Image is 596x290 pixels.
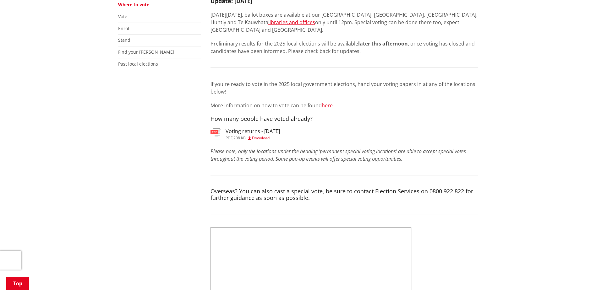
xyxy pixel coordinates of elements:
p: [DATE][DATE], ballot boxes are available at our [GEOGRAPHIC_DATA], [GEOGRAPHIC_DATA], [GEOGRAPHIC... [211,11,478,34]
p: More information on how to vote can be found [211,102,478,109]
h4: How many people have voted already? [211,115,478,122]
iframe: Messenger Launcher [567,264,590,286]
span: pdf [226,135,232,141]
p: Preliminary results for the 2025 local elections will be available , once voting has closed and c... [211,40,478,55]
a: Top [6,277,29,290]
a: Stand [118,37,130,43]
a: libraries and offices [268,19,315,26]
div: , [226,136,280,140]
h4: Overseas? You can also cast a special vote, be sure to contact Election Services on 0800 922 822 ... [211,188,478,201]
span: Download [252,135,270,141]
h3: Voting returns - [DATE] [226,128,280,134]
a: Past local elections [118,61,158,67]
img: document-pdf.svg [211,128,221,139]
a: Find your [PERSON_NAME] [118,49,174,55]
a: here. [322,102,334,109]
strong: later this afternoon [358,40,408,47]
p: If you're ready to vote in the 2025 local government elections, hand your voting papers in at any... [211,80,478,95]
a: Enrol [118,25,129,31]
span: 208 KB [233,135,246,141]
a: Vote [118,13,127,19]
a: Where to vote [118,2,149,8]
em: Please note, only the locations under the heading 'permanent special voting locations' are able t... [211,148,466,162]
a: Voting returns - [DATE] pdf,208 KB Download [211,128,280,140]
